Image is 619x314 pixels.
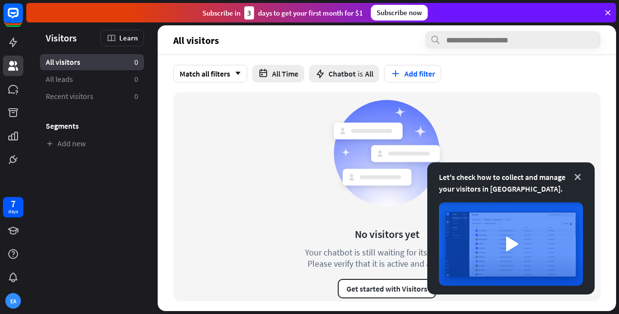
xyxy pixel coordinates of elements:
span: All leads [46,74,73,84]
aside: 0 [134,57,138,67]
div: Your chatbot is still waiting for its first visitor. Please verify that it is active and accessible. [287,247,487,269]
div: EA [5,293,21,309]
a: Recent visitors 0 [40,88,144,104]
span: is [358,69,363,78]
span: Learn [119,33,138,42]
span: Visitors [46,32,77,43]
aside: 0 [134,74,138,84]
button: Get started with Visitors [338,279,436,298]
div: Subscribe now [371,5,428,20]
a: Add new [40,136,144,152]
img: image [439,202,583,286]
div: 3 [244,6,254,20]
span: Recent visitors [46,91,93,101]
div: days [8,208,18,215]
div: 7 [11,199,16,208]
span: All [365,69,373,78]
div: No visitors yet [355,227,419,241]
div: Match all filters [173,65,247,82]
div: Let's check how to collect and manage your visitors in [GEOGRAPHIC_DATA]. [439,171,583,195]
i: arrow_down [230,71,241,77]
span: All visitors [46,57,80,67]
h3: Segments [40,121,144,131]
button: Open LiveChat chat widget [8,4,37,33]
aside: 0 [134,91,138,101]
a: 7 days [3,197,23,217]
button: All Time [252,65,304,82]
span: Chatbot [328,69,356,78]
div: Subscribe in days to get your first month for $1 [202,6,363,20]
span: All visitors [173,35,219,46]
button: Add filter [384,65,441,82]
a: All leads 0 [40,71,144,87]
